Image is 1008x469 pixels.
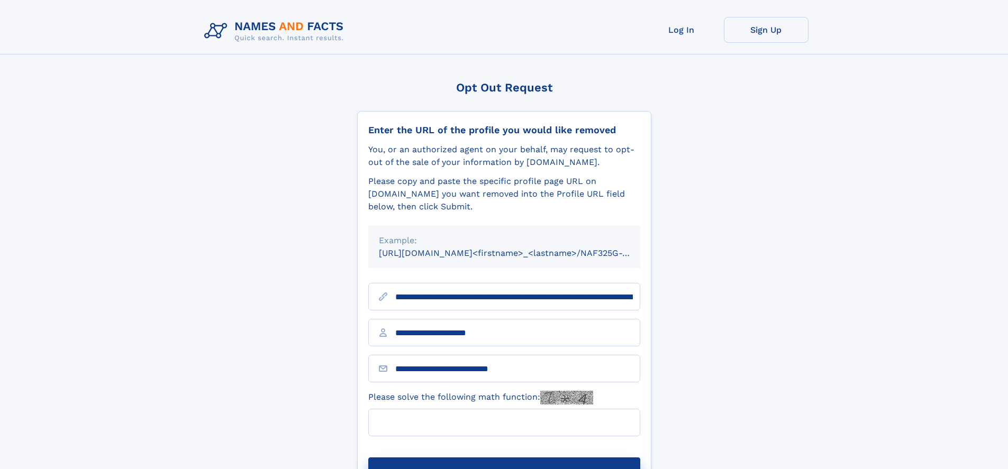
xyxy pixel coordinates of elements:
div: Please copy and paste the specific profile page URL on [DOMAIN_NAME] you want removed into the Pr... [368,175,640,213]
img: Logo Names and Facts [200,17,352,45]
div: Opt Out Request [357,81,651,94]
div: Example: [379,234,630,247]
a: Sign Up [724,17,809,43]
label: Please solve the following math function: [368,391,593,404]
div: Enter the URL of the profile you would like removed [368,124,640,136]
small: [URL][DOMAIN_NAME]<firstname>_<lastname>/NAF325G-xxxxxxxx [379,248,660,258]
div: You, or an authorized agent on your behalf, may request to opt-out of the sale of your informatio... [368,143,640,169]
a: Log In [639,17,724,43]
